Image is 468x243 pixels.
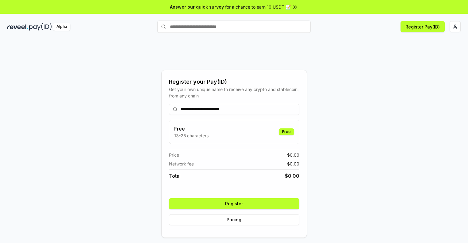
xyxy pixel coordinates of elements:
[279,128,294,135] div: Free
[169,161,194,167] span: Network fee
[287,161,299,167] span: $ 0.00
[169,86,299,99] div: Get your own unique name to receive any crypto and stablecoin, from any chain
[53,23,70,31] div: Alpha
[7,23,28,31] img: reveel_dark
[287,152,299,158] span: $ 0.00
[225,4,291,10] span: for a chance to earn 10 USDT 📝
[174,125,209,132] h3: Free
[169,78,299,86] div: Register your Pay(ID)
[401,21,445,32] button: Register Pay(ID)
[169,214,299,225] button: Pricing
[29,23,52,31] img: pay_id
[174,132,209,139] p: 13-25 characters
[285,172,299,180] span: $ 0.00
[169,152,179,158] span: Price
[169,172,181,180] span: Total
[169,198,299,209] button: Register
[170,4,224,10] span: Answer our quick survey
